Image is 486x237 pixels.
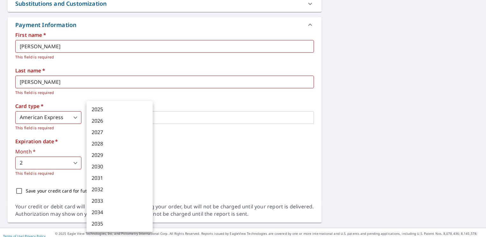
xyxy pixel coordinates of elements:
[87,172,153,184] li: 2031
[87,149,153,161] li: 2029
[87,195,153,207] li: 2033
[87,104,153,115] li: 2025
[87,115,153,126] li: 2026
[87,218,153,229] li: 2035
[87,138,153,149] li: 2028
[87,207,153,218] li: 2034
[87,126,153,138] li: 2027
[87,161,153,172] li: 2030
[87,184,153,195] li: 2032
